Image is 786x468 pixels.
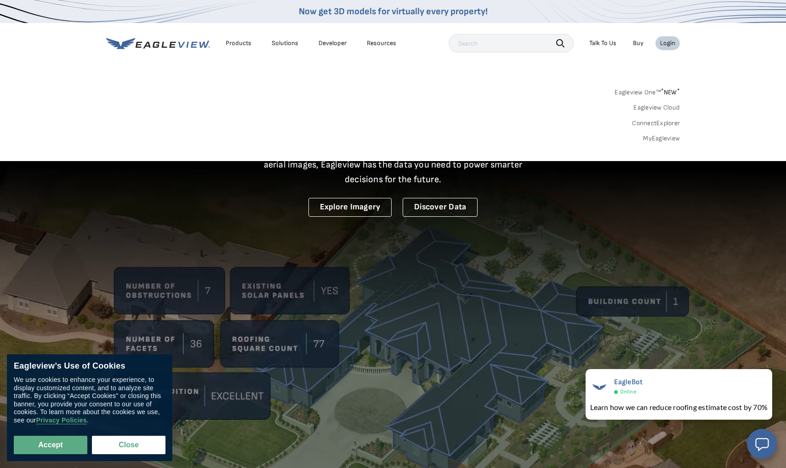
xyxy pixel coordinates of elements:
div: Eagleview’s Use of Cookies [14,361,165,371]
a: Now get 3D models for virtually every property! [299,6,488,17]
div: Talk To Us [589,39,616,47]
a: Eagleview One™*NEW* [615,86,680,96]
span: Online [620,388,636,395]
div: We use cookies to enhance your experience, to display customized content, and to analyze site tra... [14,376,165,424]
div: Resources [367,39,396,47]
a: MyEagleview [643,134,680,143]
span: NEW [661,88,680,96]
div: Login [660,39,675,47]
div: Learn how we can reduce roofing estimate cost by 70% [590,402,768,413]
a: ConnectExplorer [632,119,680,127]
a: Discover Data [403,198,478,217]
span: EagleBot [614,378,643,387]
button: Open chat window [747,429,777,459]
button: Accept [14,436,87,454]
input: Search [449,34,574,52]
div: Solutions [272,39,298,47]
a: Buy [633,39,644,47]
a: Developer [319,39,347,47]
button: Close [92,436,165,454]
img: EagleBot [590,378,609,396]
a: Privacy Policies [36,416,86,424]
div: Products [226,39,251,47]
p: A new era starts here. Built on more than 3.5 billion high-resolution aerial images, Eagleview ha... [252,143,534,187]
a: Explore Imagery [308,198,392,217]
a: Eagleview Cloud [633,104,680,112]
